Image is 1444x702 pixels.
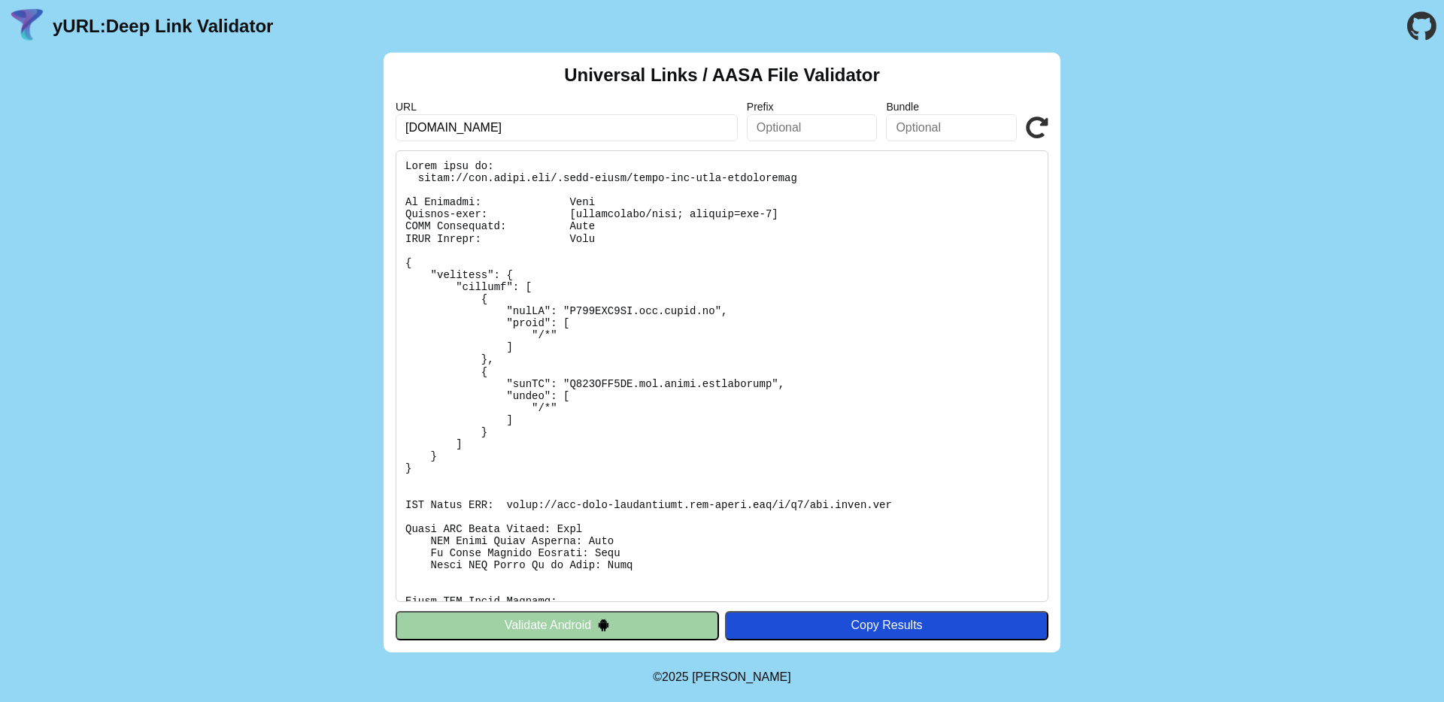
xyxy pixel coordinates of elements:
[747,114,878,141] input: Optional
[396,611,719,640] button: Validate Android
[886,101,1017,113] label: Bundle
[747,101,878,113] label: Prefix
[653,652,790,702] footer: ©
[396,114,738,141] input: Required
[733,619,1041,632] div: Copy Results
[396,150,1048,602] pre: Lorem ipsu do: sitam://con.adipi.eli/.sedd-eiusm/tempo-inc-utla-etdoloremag Al Enimadmi: Veni Qui...
[8,7,47,46] img: yURL Logo
[564,65,880,86] h2: Universal Links / AASA File Validator
[396,101,738,113] label: URL
[886,114,1017,141] input: Optional
[692,670,791,683] a: Michael Ibragimchayev's Personal Site
[53,16,273,37] a: yURL:Deep Link Validator
[662,670,689,683] span: 2025
[725,611,1048,640] button: Copy Results
[597,619,610,631] img: droidIcon.svg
